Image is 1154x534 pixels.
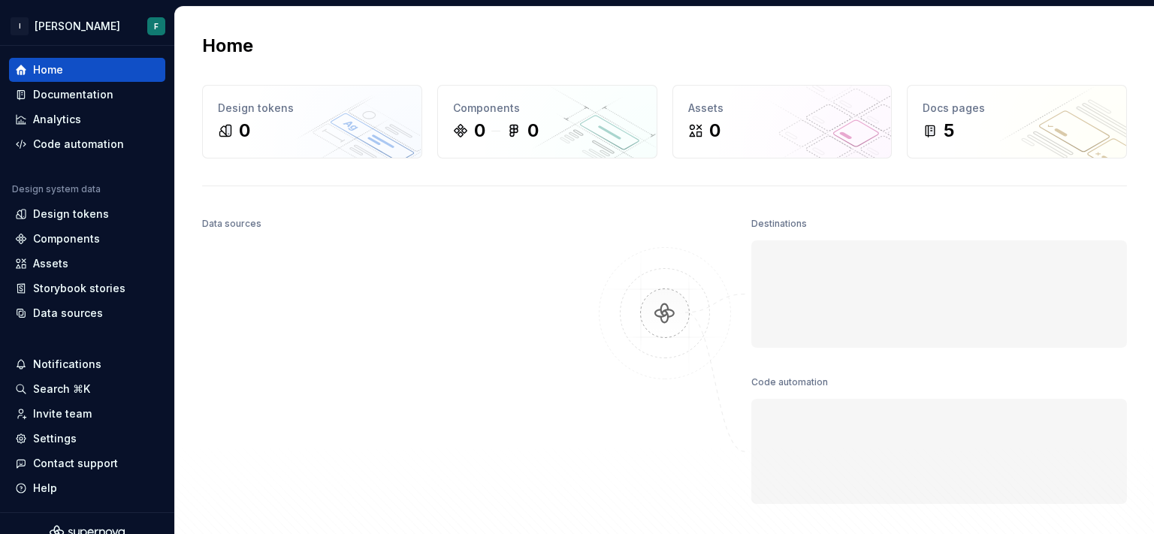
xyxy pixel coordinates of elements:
div: I [11,17,29,35]
a: Components [9,227,165,251]
a: Design tokens0 [202,85,422,158]
div: Documentation [33,87,113,102]
div: 0 [527,119,539,143]
a: Design tokens [9,202,165,226]
div: Design tokens [33,207,109,222]
div: Code automation [751,372,828,393]
div: 5 [944,119,954,143]
div: Analytics [33,112,81,127]
div: Storybook stories [33,281,125,296]
div: 0 [239,119,250,143]
div: Settings [33,431,77,446]
a: Invite team [9,402,165,426]
div: Assets [33,256,68,271]
div: Docs pages [923,101,1111,116]
a: Components00 [437,85,657,158]
button: Notifications [9,352,165,376]
div: 0 [474,119,485,143]
div: F [154,20,159,32]
button: Contact support [9,451,165,475]
div: Assets [688,101,877,116]
a: Analytics [9,107,165,131]
a: Code automation [9,132,165,156]
a: Assets0 [672,85,893,158]
div: Destinations [751,213,807,234]
a: Data sources [9,301,165,325]
div: Code automation [33,137,124,152]
div: [PERSON_NAME] [35,19,120,34]
div: Notifications [33,357,101,372]
div: Design tokens [218,101,406,116]
button: Search ⌘K [9,377,165,401]
a: Assets [9,252,165,276]
h2: Home [202,34,253,58]
div: Invite team [33,406,92,421]
a: Documentation [9,83,165,107]
div: Home [33,62,63,77]
div: 0 [709,119,720,143]
a: Docs pages5 [907,85,1127,158]
div: Help [33,481,57,496]
a: Settings [9,427,165,451]
div: Components [453,101,642,116]
button: I[PERSON_NAME]F [3,10,171,42]
button: Help [9,476,165,500]
div: Data sources [202,213,261,234]
a: Storybook stories [9,276,165,300]
a: Home [9,58,165,82]
div: Components [33,231,100,246]
div: Contact support [33,456,118,471]
div: Data sources [33,306,103,321]
div: Design system data [12,183,101,195]
div: Search ⌘K [33,382,90,397]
